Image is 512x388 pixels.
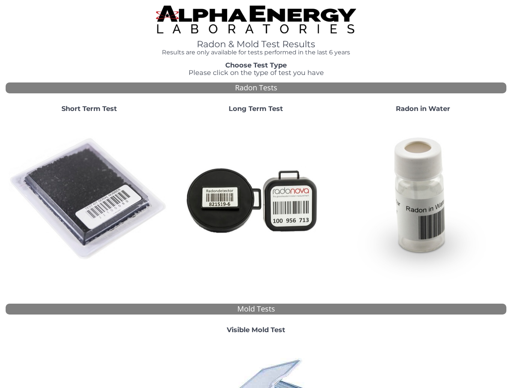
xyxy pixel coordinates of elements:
[225,61,287,69] strong: Choose Test Type
[189,69,324,77] span: Please click on the type of test you have
[229,105,283,113] strong: Long Term Test
[9,119,169,280] img: ShortTerm.jpg
[156,39,356,49] h1: Radon & Mold Test Results
[156,49,356,56] h4: Results are only available for tests performed in the last 6 years
[6,304,506,315] div: Mold Tests
[156,6,356,33] img: TightCrop.jpg
[175,119,336,280] img: Radtrak2vsRadtrak3.jpg
[396,105,450,113] strong: Radon in Water
[6,82,506,93] div: Radon Tests
[343,119,503,280] img: RadoninWater.jpg
[227,326,285,334] strong: Visible Mold Test
[61,105,117,113] strong: Short Term Test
